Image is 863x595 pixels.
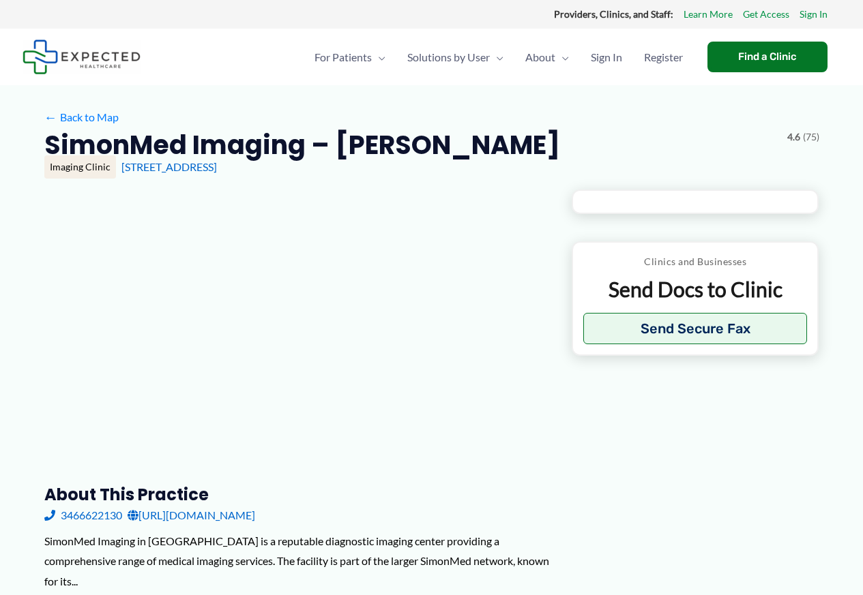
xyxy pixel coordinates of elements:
span: ← [44,110,57,123]
p: Send Docs to Clinic [583,276,808,303]
a: Sign In [580,33,633,81]
a: Learn More [684,5,733,23]
span: For Patients [315,33,372,81]
a: For PatientsMenu Toggle [304,33,396,81]
span: (75) [803,128,819,146]
a: Get Access [743,5,789,23]
div: SimonMed Imaging in [GEOGRAPHIC_DATA] is a reputable diagnostic imaging center providing a compre... [44,531,550,592]
a: Sign In [800,5,828,23]
a: Solutions by UserMenu Toggle [396,33,514,81]
h3: About this practice [44,484,550,505]
a: 3466622130 [44,505,122,525]
div: Imaging Clinic [44,155,116,179]
span: Menu Toggle [372,33,385,81]
nav: Primary Site Navigation [304,33,694,81]
a: Register [633,33,694,81]
a: ←Back to Map [44,107,119,127]
strong: Providers, Clinics, and Staff: [554,8,673,20]
span: About [525,33,555,81]
img: Expected Healthcare Logo - side, dark font, small [23,40,141,74]
a: [URL][DOMAIN_NAME] [128,505,255,525]
span: 4.6 [787,128,800,146]
a: AboutMenu Toggle [514,33,580,81]
a: Find a Clinic [707,42,828,72]
span: Menu Toggle [555,33,569,81]
span: Sign In [591,33,622,81]
button: Send Secure Fax [583,313,808,344]
a: [STREET_ADDRESS] [121,160,217,173]
span: Solutions by User [407,33,490,81]
h2: SimonMed Imaging – [PERSON_NAME] [44,128,560,162]
p: Clinics and Businesses [583,253,808,271]
span: Register [644,33,683,81]
span: Menu Toggle [490,33,503,81]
